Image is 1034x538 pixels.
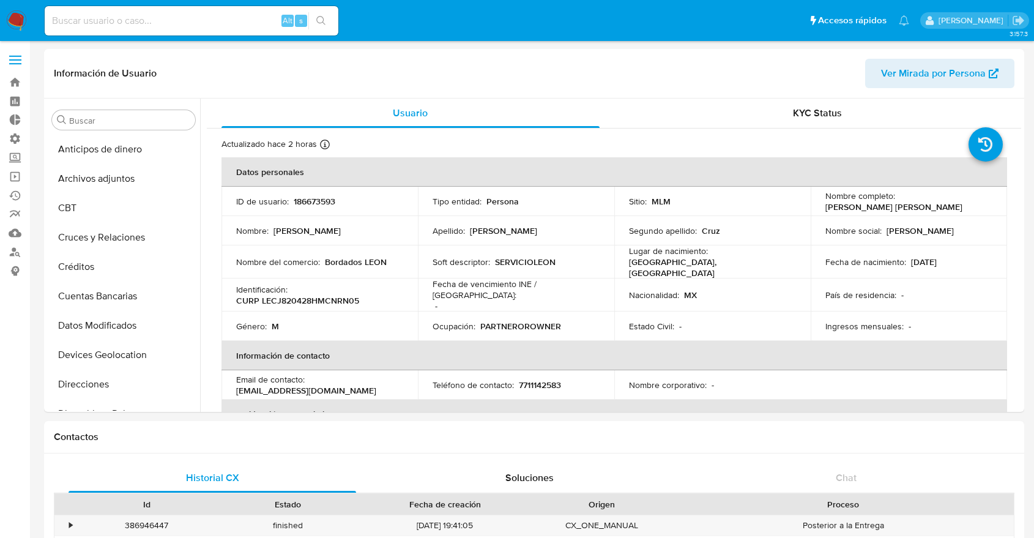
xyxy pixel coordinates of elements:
p: juan.tosini@mercadolibre.com [939,15,1008,26]
input: Buscar [69,115,190,126]
th: Verificación y cumplimiento [221,400,1007,429]
p: Actualizado hace 2 horas [221,138,317,150]
span: Accesos rápidos [818,14,887,27]
p: [PERSON_NAME] [470,225,537,236]
p: - [679,321,682,332]
p: Segundo apellido : [629,225,697,236]
p: [PERSON_NAME] [887,225,954,236]
h1: Información de Usuario [54,67,157,80]
span: KYC Status [793,106,842,120]
p: Ocupación : [433,321,475,332]
button: Direcciones [47,370,200,399]
a: Notificaciones [899,15,909,26]
p: CURP LECJ820428HMCNRN05 [236,295,359,306]
span: s [299,15,303,26]
span: Ver Mirada por Persona [881,59,986,88]
p: M [272,321,279,332]
p: Bordados LEON [325,256,387,267]
p: Estado Civil : [629,321,674,332]
div: Origen [540,498,664,510]
h1: Contactos [54,431,1014,443]
p: Apellido : [433,225,465,236]
p: Nombre corporativo : [629,379,707,390]
span: Historial CX [186,471,239,485]
button: Cuentas Bancarias [47,282,200,311]
p: Cruz [702,225,720,236]
p: [DATE] [911,256,937,267]
button: Ver Mirada por Persona [865,59,1014,88]
p: Identificación : [236,284,288,295]
button: Créditos [47,252,200,282]
div: CX_ONE_MANUAL [531,515,672,536]
span: Soluciones [505,471,554,485]
p: Nombre : [236,225,269,236]
div: finished [217,515,359,536]
div: Proceso [681,498,1005,510]
p: Nacionalidad : [629,290,679,301]
span: Chat [836,471,857,485]
div: 386946447 [76,515,217,536]
p: Fecha de nacimiento : [825,256,906,267]
button: Dispositivos Point [47,399,200,428]
span: Alt [283,15,292,26]
p: [PERSON_NAME] [273,225,341,236]
th: Datos personales [221,157,1007,187]
p: PARTNEROROWNER [480,321,561,332]
p: MX [684,290,697,301]
p: País de residencia : [825,290,896,301]
input: Buscar usuario o caso... [45,13,338,29]
p: Ingresos mensuales : [825,321,904,332]
div: Fecha de creación [367,498,523,510]
span: Usuario [393,106,428,120]
p: [PERSON_NAME] [PERSON_NAME] [825,201,962,212]
button: Buscar [57,115,67,125]
button: Anticipos de dinero [47,135,200,164]
p: MLM [652,196,671,207]
button: Archivos adjuntos [47,164,200,193]
p: [EMAIL_ADDRESS][DOMAIN_NAME] [236,385,376,396]
p: Lugar de nacimiento : [629,245,708,256]
button: CBT [47,193,200,223]
p: ID de usuario : [236,196,289,207]
button: Datos Modificados [47,311,200,340]
div: Estado [226,498,350,510]
button: Cruces y Relaciones [47,223,200,252]
p: Nombre completo : [825,190,895,201]
p: - [901,290,904,301]
p: Persona [486,196,519,207]
p: SERVICIOLEON [495,256,556,267]
p: Nombre social : [825,225,882,236]
a: Salir [1012,14,1025,27]
button: search-icon [308,12,333,29]
p: 186673593 [294,196,335,207]
p: - [909,321,911,332]
p: 7711142583 [519,379,561,390]
div: • [69,520,72,531]
div: Posterior a la Entrega [672,515,1014,536]
p: Fecha de vencimiento INE / [GEOGRAPHIC_DATA] : [433,278,600,301]
p: - [435,301,437,312]
button: Devices Geolocation [47,340,200,370]
p: Género : [236,321,267,332]
p: Email de contacto : [236,374,305,385]
p: Soft descriptor : [433,256,490,267]
div: Id [84,498,209,510]
div: [DATE] 19:41:05 [359,515,531,536]
p: - [712,379,714,390]
p: Nombre del comercio : [236,256,320,267]
p: [GEOGRAPHIC_DATA], [GEOGRAPHIC_DATA] [629,256,791,278]
p: Teléfono de contacto : [433,379,514,390]
th: Información de contacto [221,341,1007,370]
p: Tipo entidad : [433,196,482,207]
p: Sitio : [629,196,647,207]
